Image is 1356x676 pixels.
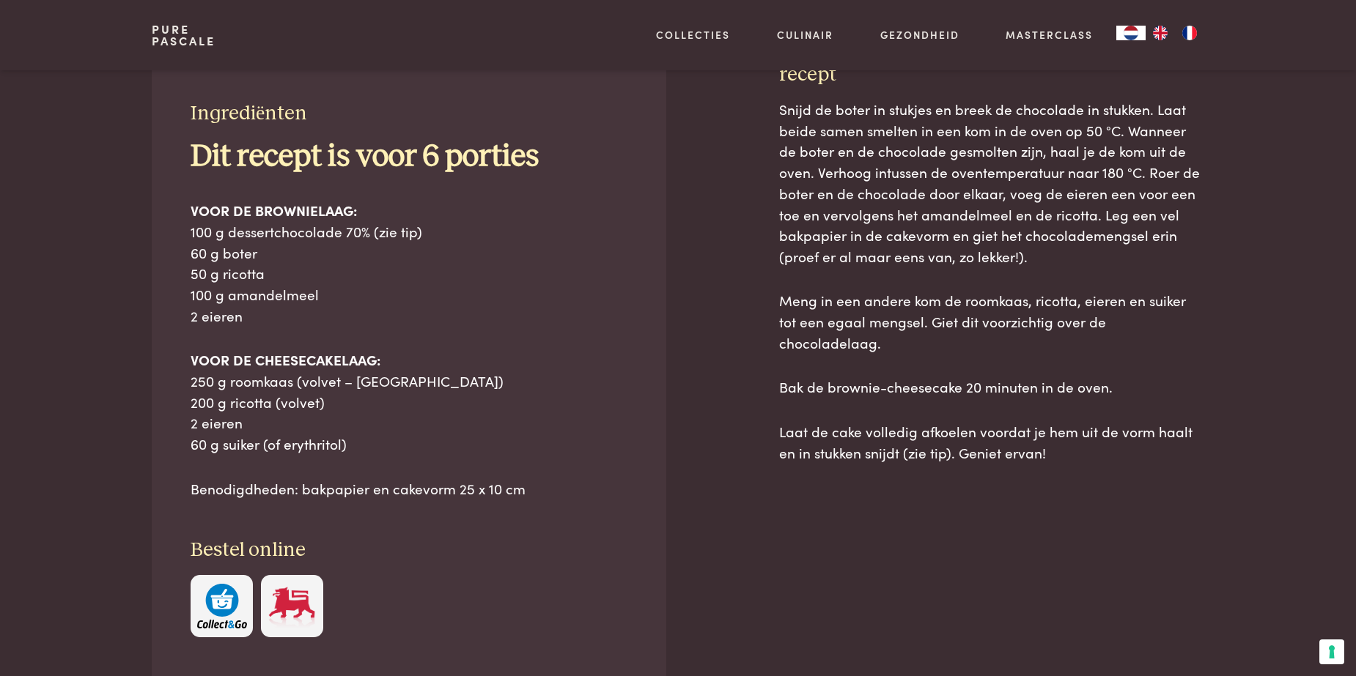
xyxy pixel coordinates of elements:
span: 50 g ricotta [191,263,265,283]
h3: recept [779,62,1204,88]
h3: Bestel online [191,538,627,563]
button: Uw voorkeuren voor toestemming voor trackingtechnologieën [1319,639,1344,664]
img: Delhaize [267,584,317,628]
a: PurePascale [152,23,215,47]
a: FR [1175,26,1204,40]
img: c308188babc36a3a401bcb5cb7e020f4d5ab42f7cacd8327e500463a43eeb86c.svg [197,584,247,628]
b: VOOR DE CHEESECAKELAAG: [191,349,380,369]
span: Bak de brownie-cheesecake 20 minuten in de oven. [779,376,1113,396]
b: Dit recept is voor 6 porties [191,141,539,172]
span: 2 eieren [191,305,243,325]
span: 100 g dessertchocolade 70% (zie tip) [191,221,422,241]
span: Meng in een andere kom de roomkaas, ricotta, eieren en suiker tot een egaal mengsel. Giet dit voo... [779,290,1186,352]
aside: Language selected: Nederlands [1116,26,1204,40]
a: NL [1116,26,1146,40]
span: 2 eieren [191,412,243,432]
a: Masterclass [1006,27,1093,42]
a: Collecties [656,27,730,42]
span: 250 g roomkaas (volvet – [GEOGRAPHIC_DATA]) [191,371,504,390]
span: Benodigdheden: bakpapier en cakevorm 25 x 10 cm [191,478,526,498]
span: Ingrediënten [191,103,307,124]
a: Gezondheid [880,27,959,42]
ul: Language list [1146,26,1204,40]
span: 100 g amandelmeel [191,284,319,304]
div: Language [1116,26,1146,40]
span: Snijd de boter in stukjes en breek de chocolade in stukken. Laat beide samen smelten in een kom i... [779,99,1200,266]
b: VOOR DE BROWNIELAAG: [191,200,357,220]
a: Culinair [777,27,833,42]
span: 60 g boter [191,242,257,262]
span: 60 g suiker (of erythritol) [191,434,347,453]
span: Laat de cake volledig afkoelen voordat je hem uit de vorm haalt en in stukken snijdt (zie tip). G... [779,421,1193,462]
a: EN [1146,26,1175,40]
span: 200 g ricotta (volvet) [191,392,325,412]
